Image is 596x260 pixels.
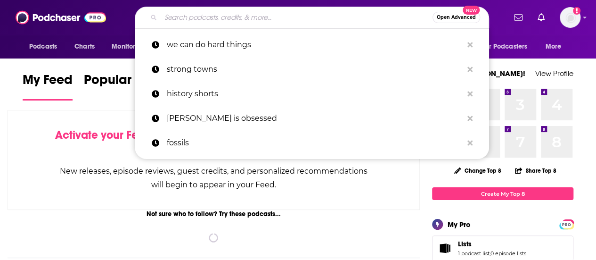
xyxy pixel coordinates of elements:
[449,165,507,176] button: Change Top 8
[167,57,463,82] p: strong towns
[560,7,580,28] img: User Profile
[23,38,69,56] button: open menu
[23,72,73,93] span: My Feed
[539,38,573,56] button: open menu
[432,187,573,200] a: Create My Top 8
[161,10,433,25] input: Search podcasts, credits, & more...
[135,57,489,82] a: strong towns
[74,40,95,53] span: Charts
[167,33,463,57] p: we can do hard things
[105,38,157,56] button: open menu
[490,250,526,257] a: 0 episode lists
[534,9,548,25] a: Show notifications dropdown
[112,40,145,53] span: Monitoring
[29,40,57,53] span: Podcasts
[23,72,73,101] a: My Feed
[560,7,580,28] span: Logged in as mdekoning
[437,15,476,20] span: Open Advanced
[55,128,152,142] span: Activate your Feed
[167,106,463,131] p: david greene is obsessed
[448,220,471,229] div: My Pro
[482,40,527,53] span: For Podcasters
[135,82,489,106] a: history shorts
[55,164,372,192] div: New releases, episode reviews, guest credits, and personalized recommendations will begin to appe...
[561,220,572,227] a: PRO
[560,7,580,28] button: Show profile menu
[68,38,100,56] a: Charts
[510,9,526,25] a: Show notifications dropdown
[573,7,580,15] svg: Add a profile image
[135,33,489,57] a: we can do hard things
[490,250,490,257] span: ,
[167,131,463,155] p: fossils
[135,7,489,28] div: Search podcasts, credits, & more...
[476,38,541,56] button: open menu
[167,82,463,106] p: history shorts
[514,161,557,180] button: Share Top 8
[8,210,420,218] div: Not sure who to follow? Try these podcasts...
[16,8,106,26] img: Podchaser - Follow, Share and Rate Podcasts
[458,240,472,248] span: Lists
[458,240,526,248] a: Lists
[135,131,489,155] a: fossils
[84,72,164,101] a: Popular Feed
[135,106,489,131] a: [PERSON_NAME] is obsessed
[458,250,490,257] a: 1 podcast list
[433,12,480,23] button: Open AdvancedNew
[535,69,573,78] a: View Profile
[435,242,454,255] a: Lists
[84,72,164,93] span: Popular Feed
[55,128,372,156] div: by following Podcasts, Creators, Lists, and other Users!
[546,40,562,53] span: More
[463,6,480,15] span: New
